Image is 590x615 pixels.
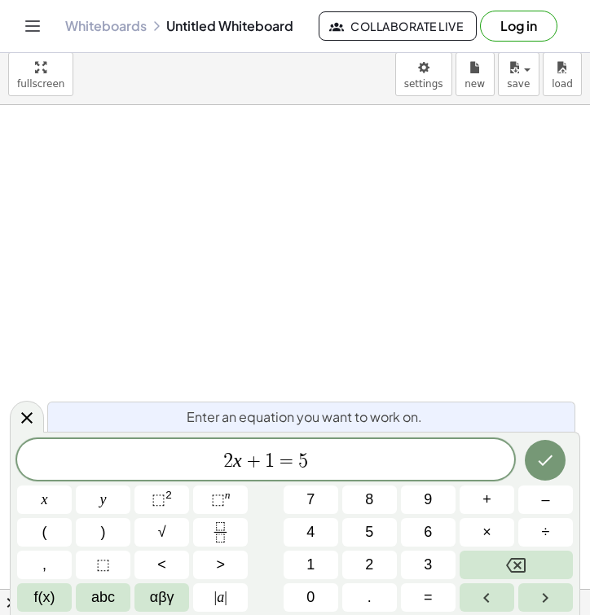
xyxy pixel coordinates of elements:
[193,485,248,514] button: Superscript
[284,583,338,612] button: 0
[157,554,166,576] span: <
[342,485,397,514] button: 8
[214,586,227,608] span: a
[404,78,443,90] span: settings
[211,491,225,507] span: ⬚
[365,554,373,576] span: 2
[525,440,566,481] button: Done
[101,521,106,543] span: )
[456,52,495,96] button: new
[552,78,573,90] span: load
[134,485,189,514] button: Squared
[187,407,422,427] span: Enter an equation you want to work on.
[460,551,573,579] button: Backspace
[17,583,72,612] button: Functions
[342,583,397,612] button: .
[401,518,456,547] button: 6
[193,551,248,579] button: Greater than
[518,518,573,547] button: Divide
[424,586,433,608] span: =
[20,13,46,39] button: Toggle navigation
[76,583,130,612] button: Alphabet
[401,485,456,514] button: 9
[91,586,115,608] span: abc
[65,18,147,34] a: Whiteboards
[233,450,242,471] var: x
[8,52,73,96] button: fullscreen
[134,551,189,579] button: Less than
[216,554,225,576] span: >
[460,583,514,612] button: Left arrow
[165,489,172,501] sup: 2
[76,518,130,547] button: )
[284,551,338,579] button: 1
[17,551,72,579] button: ,
[401,583,456,612] button: Equals
[460,518,514,547] button: Times
[17,518,72,547] button: (
[193,518,248,547] button: Fraction
[76,551,130,579] button: Placeholder
[518,485,573,514] button: Minus
[275,451,298,471] span: =
[42,521,47,543] span: (
[17,78,64,90] span: fullscreen
[100,489,107,511] span: y
[134,583,189,612] button: Greek alphabet
[543,52,582,96] button: load
[365,489,373,511] span: 8
[134,518,189,547] button: Square root
[306,521,315,543] span: 4
[152,491,165,507] span: ⬚
[460,485,514,514] button: Plus
[242,451,266,471] span: +
[34,586,55,608] span: f(x)
[284,518,338,547] button: 4
[17,485,72,514] button: x
[193,583,248,612] button: Absolute value
[332,19,463,33] span: Collaborate Live
[480,11,557,42] button: Log in
[306,554,315,576] span: 1
[225,489,231,501] sup: n
[395,52,452,96] button: settings
[424,554,432,576] span: 3
[76,485,130,514] button: y
[284,485,338,514] button: 7
[42,489,48,511] span: x
[482,489,491,511] span: +
[542,521,550,543] span: ÷
[298,451,308,471] span: 5
[150,586,174,608] span: αβγ
[518,583,573,612] button: Right arrow
[541,489,549,511] span: –
[42,554,46,576] span: ,
[342,518,397,547] button: 5
[424,489,432,511] span: 9
[158,521,166,543] span: √
[401,551,456,579] button: 3
[465,78,485,90] span: new
[306,489,315,511] span: 7
[265,451,275,471] span: 1
[482,521,491,543] span: ×
[223,451,233,471] span: 2
[424,521,432,543] span: 6
[214,589,218,605] span: |
[319,11,477,41] button: Collaborate Live
[224,589,227,605] span: |
[498,52,539,96] button: save
[507,78,530,90] span: save
[368,586,372,608] span: .
[365,521,373,543] span: 5
[306,586,315,608] span: 0
[342,551,397,579] button: 2
[96,554,110,576] span: ⬚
